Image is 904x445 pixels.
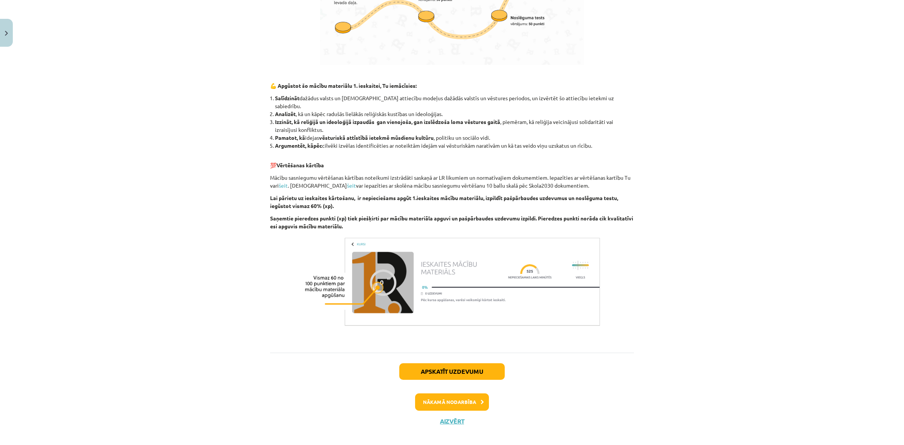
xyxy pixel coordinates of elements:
[415,393,489,411] button: Nākamā nodarbība
[275,110,296,117] b: Analizēt
[275,95,299,101] b: Salīdzināt
[270,215,633,229] b: Saņemtie pieredzes punkti (xp) tiek piešķirti par mācību materiāla apguvi un pašpārbaudes uzdevum...
[275,94,634,110] li: dažādus valsts un [DEMOGRAPHIC_DATA] attiecību modeļus dažādās valstīs un vēstures periodos, un i...
[275,118,634,134] li: , piemēram, kā reliģija veicinājusi solidaritāti vai izraisījusi konfliktus.
[270,174,634,190] p: Mācību sasniegumu vērtēšanas kārtības noteikumi izstrādāti saskaņā ar LR likumiem un normatīvajie...
[275,142,634,150] li: cilvēki izvēlas identificēties ar noteiktām idejām vai vēsturiskām naratīvām un kā tas veido viņu...
[275,142,322,149] b: Argumentēt, kāpēc
[438,417,466,425] button: Aizvērt
[347,182,356,189] a: šeit
[275,134,305,141] b: Pamatot, kā
[275,134,634,142] li: idejas , politiku un sociālo vidi.
[5,31,8,36] img: icon-close-lesson-0947bae3869378f0d4975bcd49f059093ad1ed9edebbc8119c70593378902aed.svg
[275,110,634,118] li: , kā un kāpēc radušās lielākās reliģiskās kustības un ideoloģijas.
[270,153,634,169] p: 💯
[399,363,505,380] button: Apskatīt uzdevumu
[270,82,417,89] strong: 💪 Apgūstot šo mācību materiālu 1. ieskaitei, Tu iemācīsies:
[319,134,368,141] b: vēsturiskā attīstībā
[270,194,618,209] b: Lai pārietu uz ieskaites kārtošanu, ir nepieciešams apgūt 1.ieskaites mācību materiālu, izpildīt ...
[276,162,324,168] b: Vērtēšanas kārtība
[279,182,288,189] a: šeit
[369,134,434,141] b: ietekmē mūsdienu kultūru
[275,118,500,125] b: Izzināt, kā reliģijā un ideoloģijā izpaudās gan vienojoša, gan izslēdzoša loma vēstures gaitā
